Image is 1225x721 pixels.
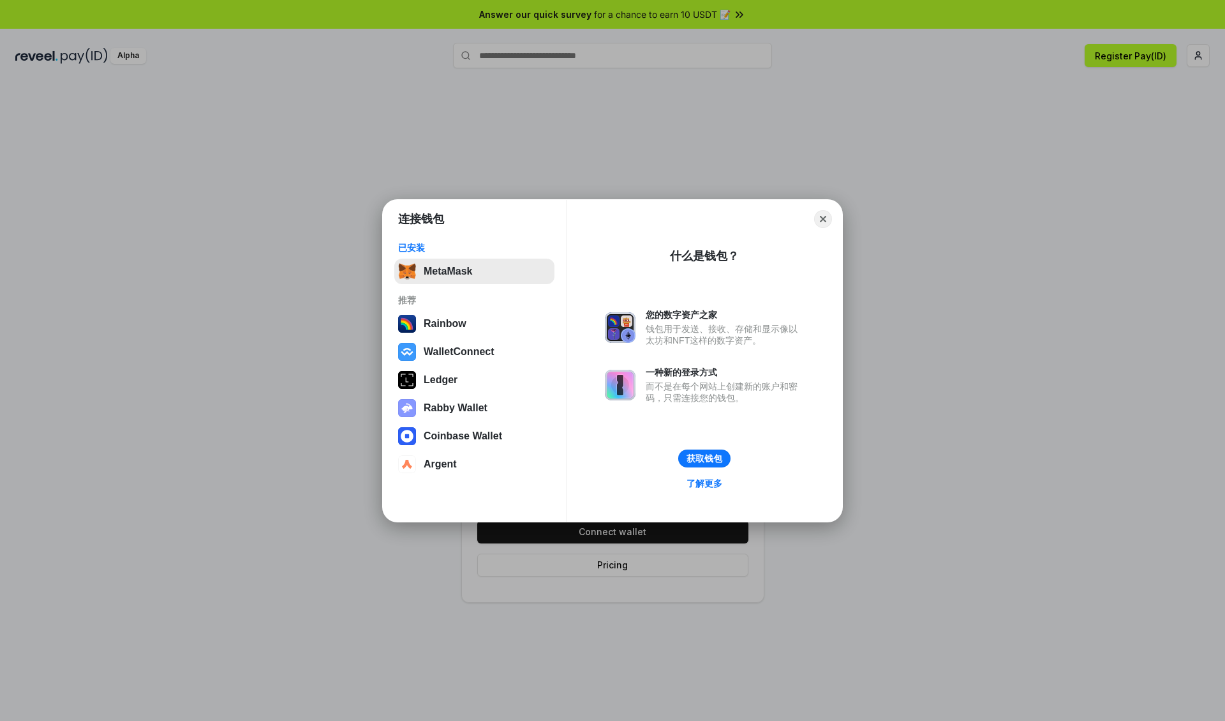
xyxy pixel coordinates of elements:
[398,427,416,445] img: svg+xml,%3Csvg%20width%3D%2228%22%20height%3D%2228%22%20viewBox%3D%220%200%2028%2028%22%20fill%3D...
[670,248,739,264] div: 什么是钱包？
[814,210,832,228] button: Close
[394,367,554,393] button: Ledger
[646,367,804,378] div: 一种新的登录方式
[394,423,554,449] button: Coinbase Wallet
[646,323,804,346] div: 钱包用于发送、接收、存储和显示像以太坊和NFT这样的数字资产。
[646,309,804,321] div: 您的数字资产之家
[398,294,551,306] div: 推荐
[394,452,554,477] button: Argent
[424,459,457,470] div: Argent
[394,395,554,421] button: Rabby Wallet
[424,318,466,330] div: Rainbow
[687,453,722,464] div: 获取钱包
[424,430,502,442] div: Coinbase Wallet
[398,343,416,361] img: svg+xml,%3Csvg%20width%3D%2228%22%20height%3D%2228%22%20viewBox%3D%220%200%2028%2028%22%20fill%3D...
[398,371,416,389] img: svg+xml,%3Csvg%20xmlns%3D%22http%3A%2F%2Fwww.w3.org%2F2000%2Fsvg%22%20width%3D%2228%22%20height%3...
[646,381,804,404] div: 而不是在每个网站上创建新的账户和密码，只需连接您的钱包。
[398,315,416,333] img: svg+xml,%3Csvg%20width%3D%22120%22%20height%3D%22120%22%20viewBox%3D%220%200%20120%20120%22%20fil...
[424,374,457,386] div: Ledger
[398,211,444,227] h1: 连接钱包
[398,262,416,280] img: svg+xml,%3Csvg%20fill%3D%22none%22%20height%3D%2233%22%20viewBox%3D%220%200%2035%2033%22%20width%...
[678,450,731,467] button: 获取钱包
[394,311,554,337] button: Rainbow
[605,370,635,400] img: svg+xml,%3Csvg%20xmlns%3D%22http%3A%2F%2Fwww.w3.org%2F2000%2Fsvg%22%20fill%3D%22none%22%20viewBox...
[394,259,554,284] button: MetaMask
[605,312,635,343] img: svg+xml,%3Csvg%20xmlns%3D%22http%3A%2F%2Fwww.w3.org%2F2000%2Fsvg%22%20fill%3D%22none%22%20viewBox...
[424,346,494,358] div: WalletConnect
[687,478,722,489] div: 了解更多
[394,339,554,365] button: WalletConnect
[398,242,551,254] div: 已安装
[398,455,416,473] img: svg+xml,%3Csvg%20width%3D%2228%22%20height%3D%2228%22%20viewBox%3D%220%200%2028%2028%22%20fill%3D...
[679,475,730,492] a: 了解更多
[424,266,472,277] div: MetaMask
[398,399,416,417] img: svg+xml,%3Csvg%20xmlns%3D%22http%3A%2F%2Fwww.w3.org%2F2000%2Fsvg%22%20fill%3D%22none%22%20viewBox...
[424,402,487,414] div: Rabby Wallet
